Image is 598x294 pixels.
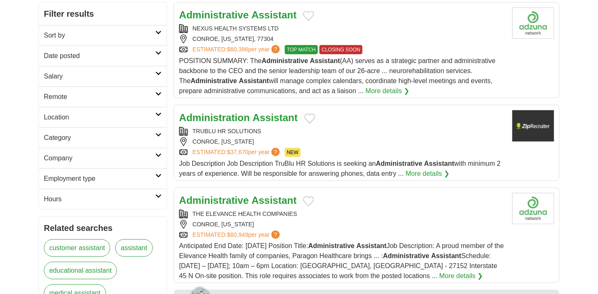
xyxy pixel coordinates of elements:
div: NEXUS HEALTH SYSTEMS LTD [179,24,506,33]
a: ESTIMATED:$60,949per year? [193,231,281,239]
a: Hours [39,189,167,209]
span: POSITION SUMMARY: The (AA) serves as a strategic partner and administrative backbone to the CEO a... [179,57,496,94]
div: CONROE, [US_STATE] [179,137,506,146]
strong: Assistant [431,252,461,259]
span: ? [271,231,280,239]
h2: Category [44,133,155,143]
strong: Assistant [239,77,269,84]
a: Administration Assistant [179,112,298,123]
strong: Assistant [310,57,340,64]
strong: Assistant [251,195,296,206]
span: $60,949 [227,231,248,238]
h2: Filter results [39,3,167,25]
div: CONROE, [US_STATE], 77304 [179,35,506,43]
span: Anticipated End Date: [DATE] Position Title: Job Description: A proud member of the Elevance Heal... [179,242,504,279]
span: $60,386 [227,46,248,53]
h2: Remote [44,92,155,102]
a: Category [39,127,167,148]
a: Date posted [39,46,167,66]
div: CONROE, [US_STATE] [179,220,506,229]
span: CLOSING SOON [319,45,362,54]
strong: Administrative [179,195,249,206]
strong: Assistant [357,242,387,249]
strong: Assistant [253,112,298,123]
a: ESTIMATED:$60,386per year? [193,45,281,54]
a: Employment type [39,168,167,189]
span: TOP MATCH [285,45,318,54]
a: assistant [115,239,152,257]
a: Administrative Assistant [179,195,296,206]
a: Remote [39,86,167,107]
a: More details ❯ [406,169,450,179]
span: Job Description Job Description TruBlu HR Solutions is seeking an with minimum 2 years of experie... [179,160,501,177]
span: $37,670 [227,149,248,155]
h2: Employment type [44,174,155,184]
div: TRUBLU HR SOLUTIONS [179,127,506,136]
a: Location [39,107,167,127]
span: ? [271,45,280,53]
strong: Administrative [179,9,249,20]
a: Administrative Assistant [179,9,296,20]
strong: Administration [179,112,250,123]
strong: Administrative [308,242,355,249]
a: educational assistant [44,262,117,279]
strong: Assistant [251,9,296,20]
h2: Hours [44,194,155,204]
strong: Administrative [383,252,429,259]
button: Add to favorite jobs [304,114,315,124]
h2: Related searches [44,222,162,234]
span: ? [271,148,280,156]
a: Salary [39,66,167,86]
img: Company logo [512,8,554,39]
h2: Date posted [44,51,155,61]
strong: Administrative [191,77,237,84]
a: ESTIMATED:$37,670per year? [193,148,281,157]
img: Company logo [512,110,554,142]
a: Sort by [39,25,167,46]
a: Company [39,148,167,168]
a: customer assistant [44,239,110,257]
span: NEW [285,148,301,157]
a: More details ❯ [439,271,483,281]
h2: Salary [44,71,155,81]
strong: Assistant [424,160,454,167]
button: Add to favorite jobs [303,11,314,21]
img: Company logo [512,193,554,224]
h2: Company [44,153,155,163]
button: Add to favorite jobs [303,196,314,206]
strong: Administrative [262,57,308,64]
strong: Administrative [376,160,422,167]
h2: Sort by [44,30,155,41]
h2: Location [44,112,155,122]
a: More details ❯ [365,86,409,96]
div: THE ELEVANCE HEALTH COMPANIES [179,210,506,218]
